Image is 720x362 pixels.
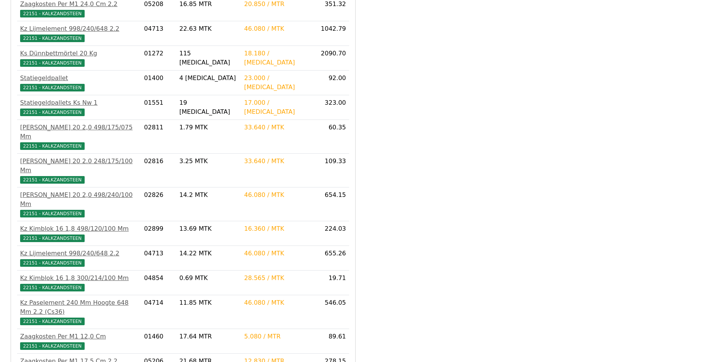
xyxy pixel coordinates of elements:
[314,21,349,46] td: 1042.79
[244,298,311,307] div: 46.080 / MTK
[20,157,138,184] a: [PERSON_NAME] 20 2.0 248/175/100 Mm22151 - KALKZANDSTEEN
[20,98,138,116] a: Statiegeldpallets Ks Nw 122151 - KALKZANDSTEEN
[20,24,138,33] div: Kz Lijmelement 998/240/648 2.2
[179,274,238,283] div: 0.69 MTK
[20,284,85,291] span: 22151 - KALKZANDSTEEN
[20,109,85,116] span: 22151 - KALKZANDSTEEN
[179,224,238,233] div: 13.69 MTK
[314,154,349,187] td: 109.33
[141,154,176,187] td: 02816
[244,249,311,258] div: 46.080 / MTK
[179,123,238,132] div: 1.79 MTK
[20,59,85,67] span: 22151 - KALKZANDSTEEN
[314,271,349,295] td: 19.71
[244,24,311,33] div: 46.080 / MTK
[20,274,138,292] a: Kz Kimblok 16 1,8 300/214/100 Mm22151 - KALKZANDSTEEN
[179,98,238,116] div: 19 [MEDICAL_DATA]
[20,298,138,326] a: Kz Paselement 240 Mm Hoogte 648 Mm 2.2 (Cs36)22151 - KALKZANDSTEEN
[244,74,311,92] div: 23.000 / [MEDICAL_DATA]
[20,176,85,184] span: 22151 - KALKZANDSTEEN
[179,190,238,200] div: 14.2 MTK
[141,120,176,154] td: 02811
[20,274,138,283] div: Kz Kimblok 16 1,8 300/214/100 Mm
[20,332,138,350] a: Zaagkosten Per M1 12,0 Cm22151 - KALKZANDSTEEN
[179,24,238,33] div: 22.63 MTK
[20,342,85,350] span: 22151 - KALKZANDSTEEN
[314,187,349,221] td: 654.15
[20,249,138,267] a: Kz Lijmelement 998/240/648 2.222151 - KALKZANDSTEEN
[20,298,138,316] div: Kz Paselement 240 Mm Hoogte 648 Mm 2.2 (Cs36)
[20,224,138,242] a: Kz Kimblok 16 1,8 498/120/100 Mm22151 - KALKZANDSTEEN
[20,332,138,341] div: Zaagkosten Per M1 12,0 Cm
[141,21,176,46] td: 04713
[20,249,138,258] div: Kz Lijmelement 998/240/648 2.2
[179,157,238,166] div: 3.25 MTK
[179,249,238,258] div: 14.22 MTK
[179,74,238,83] div: 4 [MEDICAL_DATA]
[244,157,311,166] div: 33.640 / MTK
[314,95,349,120] td: 323.00
[244,224,311,233] div: 16.360 / MTK
[314,246,349,271] td: 655.26
[314,295,349,329] td: 546.05
[141,329,176,354] td: 01460
[20,74,138,83] div: Statiegeldpallet
[141,295,176,329] td: 04714
[20,190,138,218] a: [PERSON_NAME] 20 2,0 498/240/100 Mm22151 - KALKZANDSTEEN
[314,46,349,71] td: 2090.70
[141,221,176,246] td: 02899
[141,246,176,271] td: 04713
[20,74,138,92] a: Statiegeldpallet22151 - KALKZANDSTEEN
[20,123,138,141] div: [PERSON_NAME] 20 2,0 498/175/075 Mm
[314,329,349,354] td: 89.61
[20,84,85,91] span: 22151 - KALKZANDSTEEN
[20,157,138,175] div: [PERSON_NAME] 20 2.0 248/175/100 Mm
[314,221,349,246] td: 224.03
[20,224,138,233] div: Kz Kimblok 16 1,8 498/120/100 Mm
[20,190,138,209] div: [PERSON_NAME] 20 2,0 498/240/100 Mm
[20,98,138,107] div: Statiegeldpallets Ks Nw 1
[141,271,176,295] td: 04854
[244,49,311,67] div: 18.180 / [MEDICAL_DATA]
[20,142,85,150] span: 22151 - KALKZANDSTEEN
[314,71,349,95] td: 92.00
[20,259,85,267] span: 22151 - KALKZANDSTEEN
[20,10,85,17] span: 22151 - KALKZANDSTEEN
[179,49,238,67] div: 115 [MEDICAL_DATA]
[141,46,176,71] td: 01272
[20,35,85,42] span: 22151 - KALKZANDSTEEN
[244,123,311,132] div: 33.640 / MTK
[141,71,176,95] td: 01400
[20,49,138,58] div: Ks Dünnbettmörtel 20 Kg
[179,332,238,341] div: 17.64 MTR
[20,123,138,150] a: [PERSON_NAME] 20 2,0 498/175/075 Mm22151 - KALKZANDSTEEN
[20,49,138,67] a: Ks Dünnbettmörtel 20 Kg22151 - KALKZANDSTEEN
[244,190,311,200] div: 46.080 / MTK
[20,210,85,217] span: 22151 - KALKZANDSTEEN
[141,187,176,221] td: 02826
[244,332,311,341] div: 5.080 / MTR
[244,274,311,283] div: 28.565 / MTK
[20,235,85,242] span: 22151 - KALKZANDSTEEN
[179,298,238,307] div: 11.85 MTK
[20,24,138,42] a: Kz Lijmelement 998/240/648 2.222151 - KALKZANDSTEEN
[314,120,349,154] td: 60.35
[141,95,176,120] td: 01551
[20,318,85,325] span: 22151 - KALKZANDSTEEN
[244,98,311,116] div: 17.000 / [MEDICAL_DATA]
